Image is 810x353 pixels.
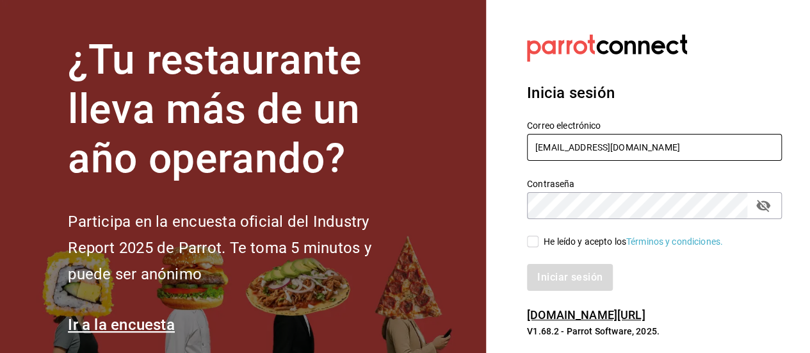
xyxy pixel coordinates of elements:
[68,36,414,183] h1: ¿Tu restaurante lleva más de un año operando?
[527,179,782,188] label: Contraseña
[527,81,779,104] h3: Inicia sesión
[527,325,779,338] p: V1.68.2 - Parrot Software, 2025.
[752,195,774,217] button: passwordField
[626,236,723,247] a: Términos y condiciones.
[527,308,645,322] a: [DOMAIN_NAME][URL]
[527,134,782,161] input: Ingresa tu correo electrónico
[527,121,782,130] label: Correo electrónico
[68,209,414,287] h2: Participa en la encuesta oficial del Industry Report 2025 de Parrot. Te toma 5 minutos y puede se...
[544,235,723,249] div: He leído y acepto los
[68,316,175,334] a: Ir a la encuesta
